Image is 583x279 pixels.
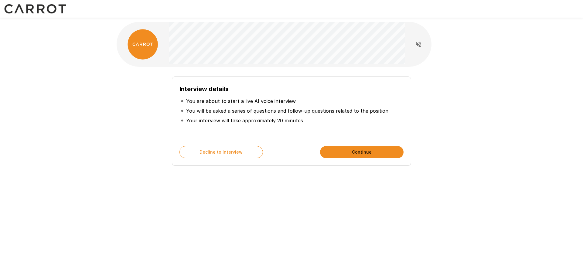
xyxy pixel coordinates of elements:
[179,146,263,158] button: Decline to Interview
[186,107,388,114] p: You will be asked a series of questions and follow-up questions related to the position
[186,117,303,124] p: Your interview will take approximately 20 minutes
[412,38,424,50] button: Read questions aloud
[320,146,404,158] button: Continue
[128,29,158,60] img: carrot_logo.png
[179,85,229,93] b: Interview details
[186,97,296,105] p: You are about to start a live AI voice interview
